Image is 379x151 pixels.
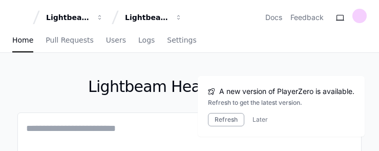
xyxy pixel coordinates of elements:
[138,29,155,52] a: Logs
[12,37,33,43] span: Home
[106,29,126,52] a: Users
[42,8,108,27] button: Lightbeam Health
[121,8,186,27] button: Lightbeam Health Solutions
[219,86,354,97] span: A new version of PlayerZero is available.
[167,37,196,43] span: Settings
[290,12,324,23] button: Feedback
[138,37,155,43] span: Logs
[106,37,126,43] span: Users
[125,12,169,23] div: Lightbeam Health Solutions
[208,113,244,126] button: Refresh
[46,29,93,52] a: Pull Requests
[12,29,33,52] a: Home
[17,78,362,96] h1: Lightbeam Health Solutions
[167,29,196,52] a: Settings
[46,37,93,43] span: Pull Requests
[265,12,282,23] a: Docs
[252,116,268,124] button: Later
[208,99,354,107] div: Refresh to get the latest version.
[46,12,90,23] div: Lightbeam Health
